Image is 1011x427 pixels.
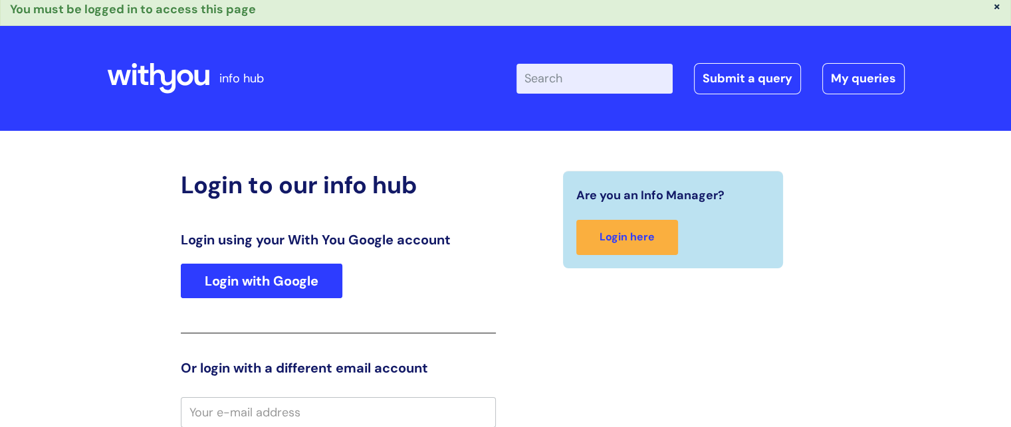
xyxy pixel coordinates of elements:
a: My queries [822,63,905,94]
a: Login with Google [181,264,342,298]
input: Search [516,64,673,93]
span: Are you an Info Manager? [576,185,725,206]
h2: Login to our info hub [181,171,496,199]
h3: Login using your With You Google account [181,232,496,248]
p: info hub [219,68,264,89]
h3: Or login with a different email account [181,360,496,376]
a: Submit a query [694,63,801,94]
a: Login here [576,220,678,255]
